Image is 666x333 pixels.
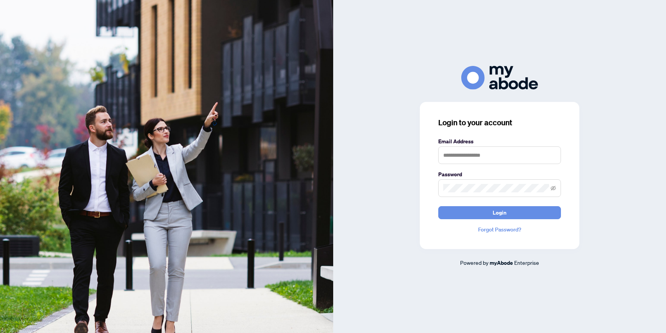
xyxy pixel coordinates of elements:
label: Password [438,170,561,179]
span: Login [493,207,506,219]
button: Login [438,206,561,219]
img: ma-logo [461,66,538,89]
a: Forgot Password? [438,225,561,234]
span: Enterprise [514,259,539,266]
span: eye-invisible [551,185,556,191]
label: Email Address [438,137,561,146]
h3: Login to your account [438,117,561,128]
span: Powered by [460,259,488,266]
a: myAbode [490,259,513,267]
